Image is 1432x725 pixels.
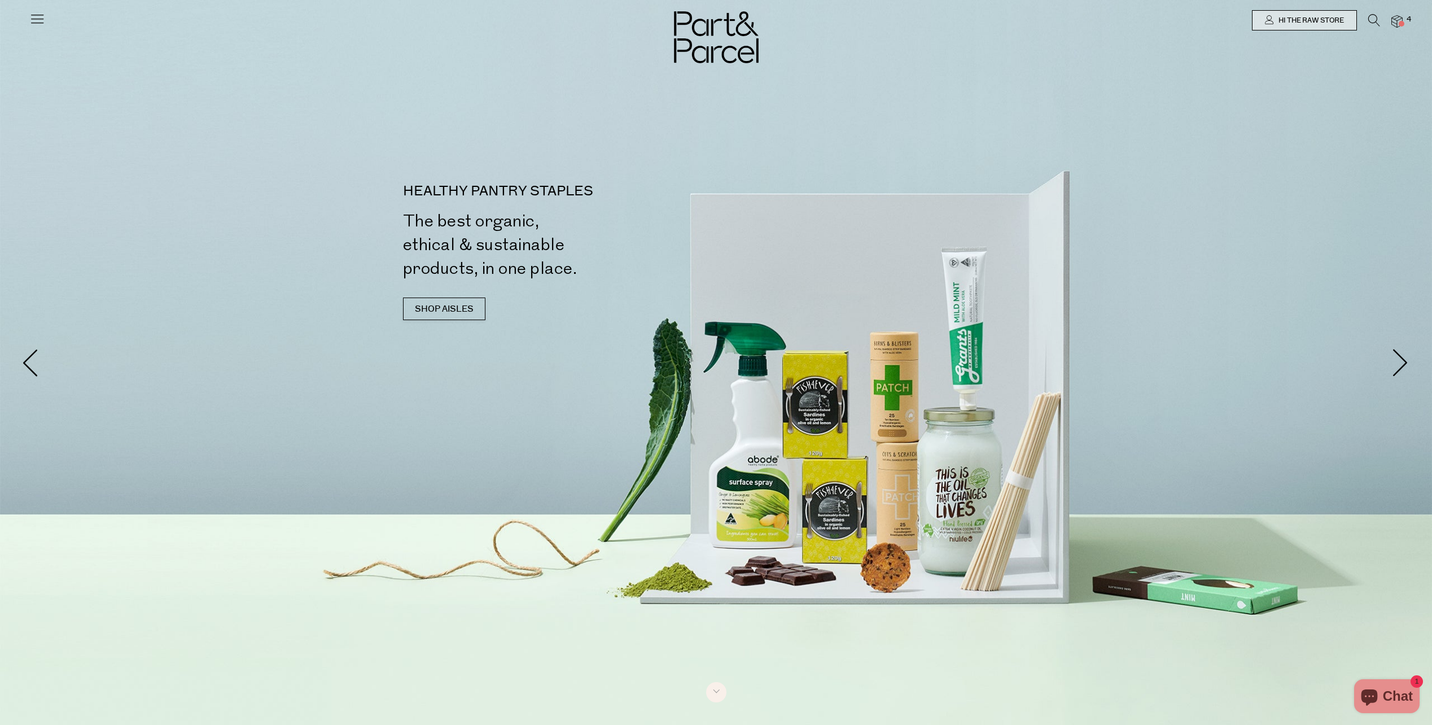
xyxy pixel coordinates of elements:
[403,298,485,320] a: SHOP AISLES
[403,209,721,281] h2: The best organic, ethical & sustainable products, in one place.
[403,185,721,198] p: HEALTHY PANTRY STAPLES
[674,11,759,63] img: Part&Parcel
[1276,16,1344,25] span: Hi the raw store
[1252,10,1357,30] a: Hi the raw store
[1351,679,1423,716] inbox-online-store-chat: Shopify online store chat
[1391,15,1403,27] a: 4
[1404,15,1414,25] span: 4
